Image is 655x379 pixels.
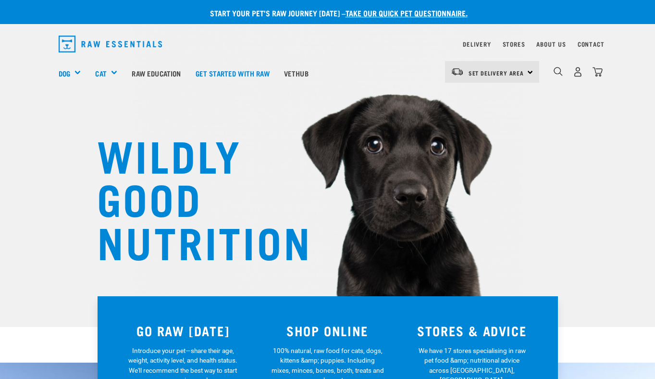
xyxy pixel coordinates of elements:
[578,42,605,46] a: Contact
[451,67,464,76] img: van-moving.png
[406,323,539,338] h3: STORES & ADVICE
[188,54,277,92] a: Get started with Raw
[277,54,316,92] a: Vethub
[117,323,250,338] h3: GO RAW [DATE]
[573,67,583,77] img: user.png
[261,323,394,338] h3: SHOP ONLINE
[346,11,468,15] a: take our quick pet questionnaire.
[59,68,70,79] a: Dog
[536,42,566,46] a: About Us
[554,67,563,76] img: home-icon-1@2x.png
[463,42,491,46] a: Delivery
[469,71,524,75] span: Set Delivery Area
[95,68,106,79] a: Cat
[503,42,525,46] a: Stores
[97,132,289,262] h1: WILDLY GOOD NUTRITION
[59,36,162,52] img: Raw Essentials Logo
[51,32,605,56] nav: dropdown navigation
[124,54,188,92] a: Raw Education
[593,67,603,77] img: home-icon@2x.png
